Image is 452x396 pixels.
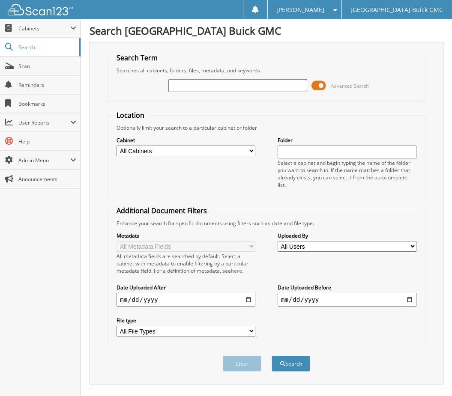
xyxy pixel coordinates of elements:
span: Admin Menu [18,157,70,164]
div: Select a cabinet and begin typing the name of the folder you want to search in. If the name match... [278,159,416,188]
span: Reminders [18,81,76,89]
div: Optionally limit your search to a particular cabinet or folder [112,124,420,131]
span: Bookmarks [18,100,76,107]
legend: Additional Document Filters [112,206,211,215]
label: Folder [278,137,416,144]
button: Clear [223,356,261,372]
label: File type [117,317,255,324]
legend: Location [112,110,149,120]
span: Announcements [18,176,76,183]
span: User Reports [18,119,70,126]
span: Search [18,44,75,51]
label: Uploaded By [278,232,416,239]
div: Searches all cabinets, folders, files, metadata, and keywords [112,67,420,74]
input: end [278,293,416,307]
legend: Search Term [112,53,162,63]
div: All metadata fields are searched by default. Select a cabinet with metadata to enable filtering b... [117,253,255,274]
a: here [231,267,242,274]
span: Help [18,138,76,145]
span: [GEOGRAPHIC_DATA] Buick GMC [350,7,443,12]
label: Cabinet [117,137,255,144]
button: Search [272,356,310,372]
h1: Search [GEOGRAPHIC_DATA] Buick GMC [90,24,443,38]
img: scan123-logo-white.svg [9,4,73,15]
label: Metadata [117,232,255,239]
span: Advanced Search [331,83,369,89]
label: Date Uploaded After [117,284,255,291]
span: [PERSON_NAME] [276,7,324,12]
div: Enhance your search for specific documents using filters such as date and file type. [112,220,420,227]
span: Cabinets [18,25,70,32]
input: start [117,293,255,307]
label: Date Uploaded Before [278,284,416,291]
span: Scan [18,63,76,70]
